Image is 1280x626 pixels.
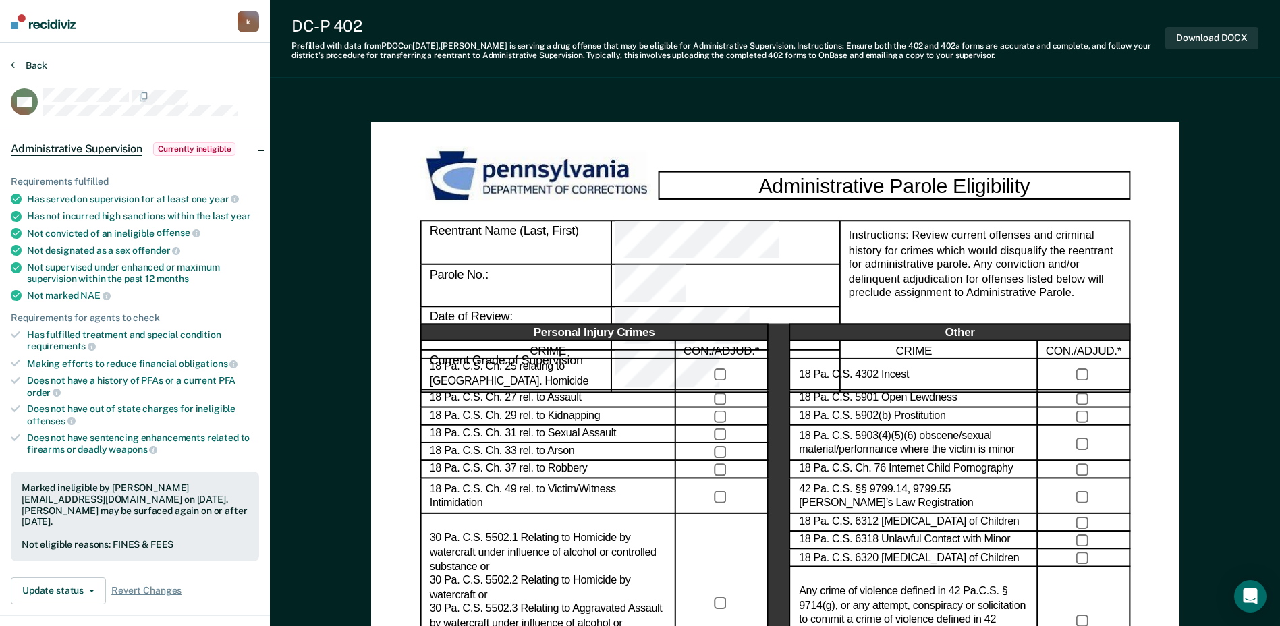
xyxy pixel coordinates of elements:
div: Has served on supervision for at least one [27,193,259,205]
label: 18 Pa. C.S. 5902(b) Prostitution [799,409,946,424]
img: Recidiviz [11,14,76,29]
div: Not supervised under enhanced or maximum supervision within the past 12 [27,262,259,285]
div: Parole No.: [612,264,839,307]
button: k [238,11,259,32]
label: 18 Pa. C.S. 5901 Open Lewdness [799,392,957,406]
button: Update status [11,577,106,604]
label: 18 Pa. C.S. 6318 Unlawful Contact with Minor [799,534,1010,548]
div: CRIME [789,341,1038,359]
div: Does not have sentencing enhancements related to firearms or deadly [27,432,259,455]
label: 18 Pa. C.S. Ch. 49 rel. to Victim/Witness Intimidation [429,482,666,511]
label: 18 Pa. C.S. Ch. 29 rel. to Kidnapping [429,409,600,424]
img: PDOC Logo [420,146,658,206]
span: year [231,210,250,221]
label: 42 Pa. C.S. §§ 9799.14, 9799.55 [PERSON_NAME]’s Law Registration [799,482,1028,511]
div: Making efforts to reduce financial [27,358,259,370]
div: Not marked [27,289,259,302]
label: 18 Pa. C.S. 6320 [MEDICAL_DATA] of Children [799,551,1019,565]
label: 18 Pa. C.S. 6312 [MEDICAL_DATA] of Children [799,515,1019,530]
span: months [157,273,189,284]
label: 18 Pa. C.S. Ch. 31 rel. to Sexual Assault [429,427,615,441]
div: Personal Injury Crimes [420,324,768,341]
span: requirements [27,341,96,351]
button: Download DOCX [1165,27,1258,49]
div: DC-P 402 [291,16,1165,36]
span: Currently ineligible [153,142,236,156]
div: CON./ADJUD.* [1038,341,1130,359]
div: Not convicted of an ineligible [27,227,259,239]
span: obligations [179,358,238,369]
div: Other [789,324,1130,341]
span: weapons [109,444,157,455]
label: 18 Pa. C.S. 5903(4)(5)(6) obscene/sexual material/performance where the victim is minor [799,429,1028,457]
div: Has fulfilled treatment and special condition [27,329,259,352]
label: 18 Pa. C.S. Ch. 27 rel. to Assault [429,392,581,406]
div: Open Intercom Messenger [1234,580,1267,613]
label: 18 Pa. C.S. Ch. 33 rel. to Arson [429,445,574,459]
div: Does not have out of state charges for ineligible [27,403,259,426]
span: year [209,194,239,204]
label: 18 Pa. C.S. 4302 Incest [799,368,909,382]
div: Administrative Parole Eligibility [658,171,1130,200]
span: NAE [80,290,110,301]
div: Requirements for agents to check [11,312,259,324]
div: Date of Review: [612,307,839,349]
span: Revert Changes [111,585,182,596]
div: Instructions: Review current offenses and criminal history for crimes which would disqualify the ... [839,221,1130,393]
div: Requirements fulfilled [11,176,259,188]
button: Back [11,59,47,72]
div: Has not incurred high sanctions within the last [27,210,259,222]
span: offense [157,227,200,238]
div: Marked ineligible by [PERSON_NAME][EMAIL_ADDRESS][DOMAIN_NAME] on [DATE]. [PERSON_NAME] may be su... [22,482,248,528]
div: Does not have a history of PFAs or a current PFA order [27,375,259,398]
label: 18 Pa. C.S. Ch. 37 rel. to Robbery [429,463,587,477]
label: 18 Pa. C.S. Ch. 76 Internet Child Pornography [799,463,1013,477]
div: Parole No.: [420,264,611,307]
span: offender [132,245,181,256]
div: Reentrant Name (Last, First) [612,221,839,264]
div: Not eligible reasons: FINES & FEES [22,539,248,550]
div: CRIME [420,341,675,359]
div: Reentrant Name (Last, First) [420,221,611,264]
span: offenses [27,416,76,426]
div: Not designated as a sex [27,244,259,256]
div: CON./ADJUD.* [675,341,768,359]
span: Administrative Supervision [11,142,142,156]
div: Prefilled with data from PDOC on [DATE] . [PERSON_NAME] is serving a drug offense that may be eli... [291,41,1165,61]
label: 18 Pa. C.S. Ch. 25 relating to [GEOGRAPHIC_DATA]. Homicide [429,360,666,389]
div: Date of Review: [420,307,611,349]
